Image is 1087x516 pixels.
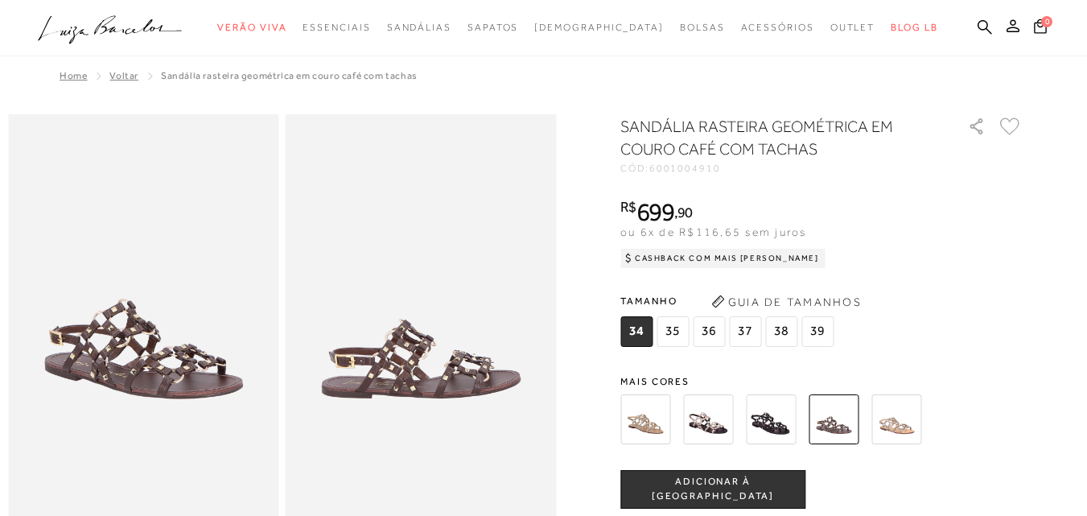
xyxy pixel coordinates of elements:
[534,13,664,43] a: noSubCategoriesText
[746,394,796,444] img: RASTEIRA COM APLICAÇÕES PRETO
[620,225,806,238] span: ou 6x de R$116,65 sem juros
[620,200,636,214] i: R$
[677,204,693,221] span: 90
[620,115,922,160] h1: SANDÁLIA RASTEIRA GEOMÉTRICA EM COURO CAFÉ COM TACHAS
[621,475,805,503] span: ADICIONAR À [GEOGRAPHIC_DATA]
[620,394,670,444] img: RASTEIRA COM APLICAÇÕES DOURADO
[303,13,370,43] a: noSubCategoriesText
[636,197,674,226] span: 699
[60,70,87,81] a: Home
[680,22,725,33] span: Bolsas
[657,316,689,347] span: 35
[387,22,451,33] span: Sandálias
[467,13,518,43] a: noSubCategoriesText
[871,394,921,444] img: SANDÁLIA RASTEIRA GEOMÉTRICA METALIZADA CHUMBO COM TACHAS
[693,316,725,347] span: 36
[534,22,664,33] span: [DEMOGRAPHIC_DATA]
[830,13,875,43] a: noSubCategoriesText
[741,22,814,33] span: Acessórios
[161,70,418,81] span: SANDÁLIA RASTEIRA GEOMÉTRICA EM COURO CAFÉ COM TACHAS
[729,316,761,347] span: 37
[620,249,826,268] div: Cashback com Mais [PERSON_NAME]
[801,316,834,347] span: 39
[765,316,797,347] span: 38
[467,22,518,33] span: Sapatos
[741,13,814,43] a: noSubCategoriesText
[674,205,693,220] i: ,
[620,470,805,509] button: ADICIONAR À [GEOGRAPHIC_DATA]
[620,289,838,313] span: Tamanho
[303,22,370,33] span: Essenciais
[217,22,286,33] span: Verão Viva
[891,13,937,43] a: BLOG LB
[1029,18,1052,39] button: 0
[1041,16,1052,27] span: 0
[217,13,286,43] a: noSubCategoriesText
[809,394,858,444] img: SANDÁLIA RASTEIRA GEOMÉTRICA EM COURO CAFÉ COM TACHAS
[620,163,942,173] div: CÓD:
[680,13,725,43] a: noSubCategoriesText
[649,163,721,174] span: 6001004910
[620,316,653,347] span: 34
[109,70,138,81] a: Voltar
[891,22,937,33] span: BLOG LB
[830,22,875,33] span: Outlet
[387,13,451,43] a: noSubCategoriesText
[620,377,1023,386] span: Mais cores
[683,394,733,444] img: RASTEIRA COM APLICAÇÕES OFF WHITE
[706,289,867,315] button: Guia de Tamanhos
